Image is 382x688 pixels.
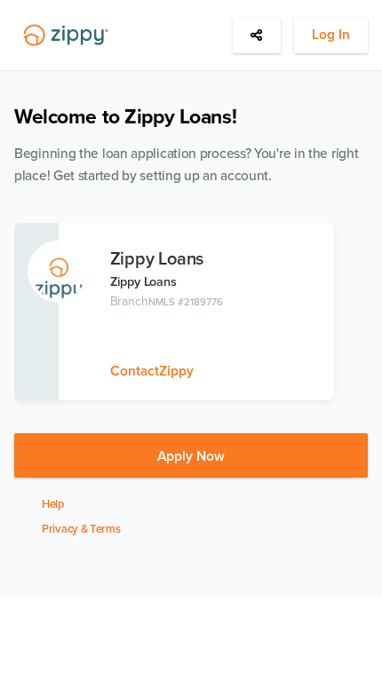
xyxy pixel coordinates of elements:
span: Branch [110,294,149,309]
p: Zippy Loans [110,272,328,292]
span: Beginning the loan application process? You're in the right place! Get started by setting up an a... [14,146,358,184]
h3: Zippy Loans [110,249,328,269]
a: Privacy & Terms [42,522,121,536]
span: Log In [312,24,350,46]
span: NMLS #2189776 [148,296,222,308]
a: Help [42,497,65,511]
button: ContactZippy [110,360,194,383]
h1: Welcome to Zippy Loans! [14,105,368,130]
img: Lender Logo [14,18,117,53]
button: Apply Now [14,433,368,478]
button: Log In [294,18,368,53]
